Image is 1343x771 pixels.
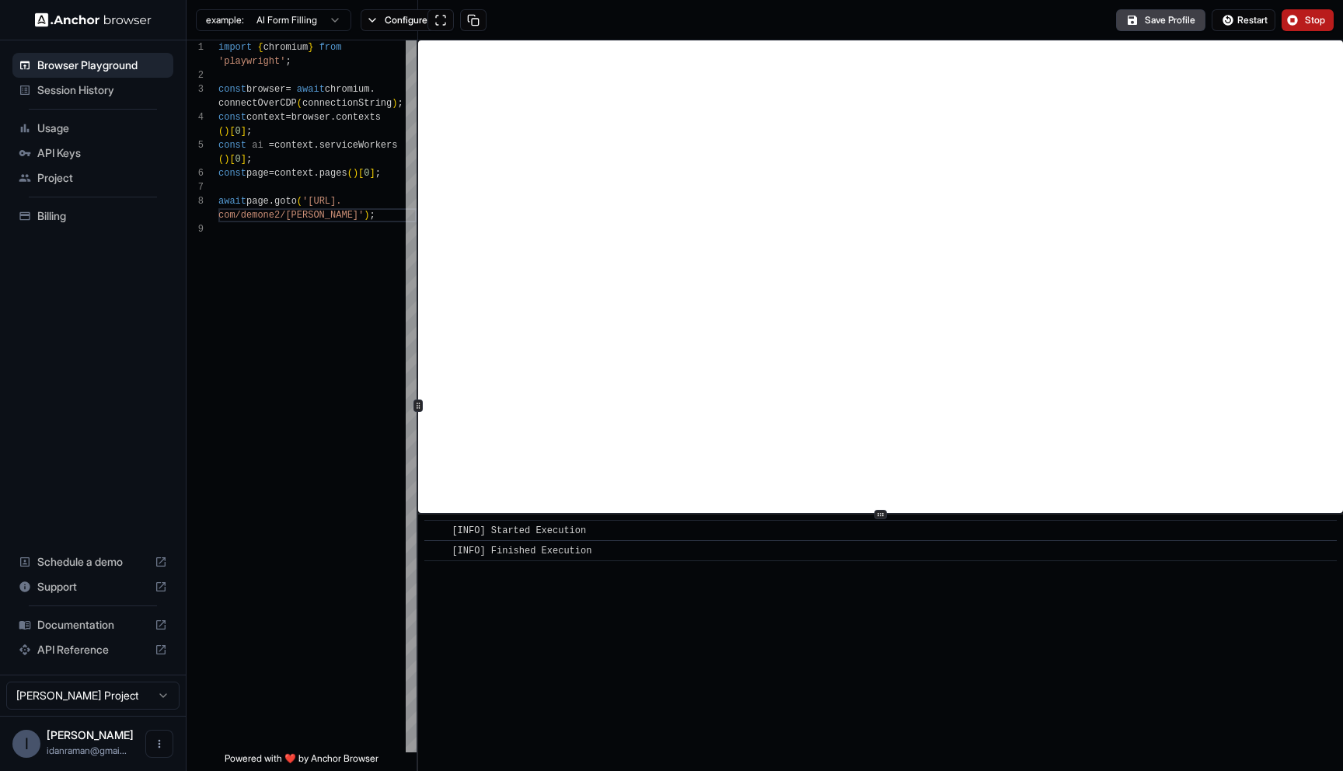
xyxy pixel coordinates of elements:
[427,9,454,31] button: Open in full screen
[206,14,244,26] span: example:
[12,141,173,166] div: API Keys
[1212,9,1275,31] button: Restart
[1282,9,1334,31] button: Stop
[12,637,173,662] div: API Reference
[12,574,173,599] div: Support
[37,208,167,224] span: Billing
[37,145,167,161] span: API Keys
[35,12,152,27] img: Anchor Logo
[12,549,173,574] div: Schedule a demo
[460,9,487,31] button: Copy session ID
[47,745,127,756] span: idanraman@gmail.com
[12,116,173,141] div: Usage
[47,728,134,741] span: Idan Raman
[12,612,173,637] div: Documentation
[12,78,173,103] div: Session History
[12,204,173,229] div: Billing
[37,554,148,570] span: Schedule a demo
[12,730,40,758] div: I
[37,120,167,136] span: Usage
[1237,14,1268,26] span: Restart
[37,617,148,633] span: Documentation
[361,9,436,31] button: Configure
[37,579,148,595] span: Support
[37,58,167,73] span: Browser Playground
[12,53,173,78] div: Browser Playground
[1116,9,1205,31] button: Save Profile
[145,730,173,758] button: Open menu
[37,82,167,98] span: Session History
[37,170,167,186] span: Project
[12,166,173,190] div: Project
[1305,14,1327,26] span: Stop
[37,642,148,658] span: API Reference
